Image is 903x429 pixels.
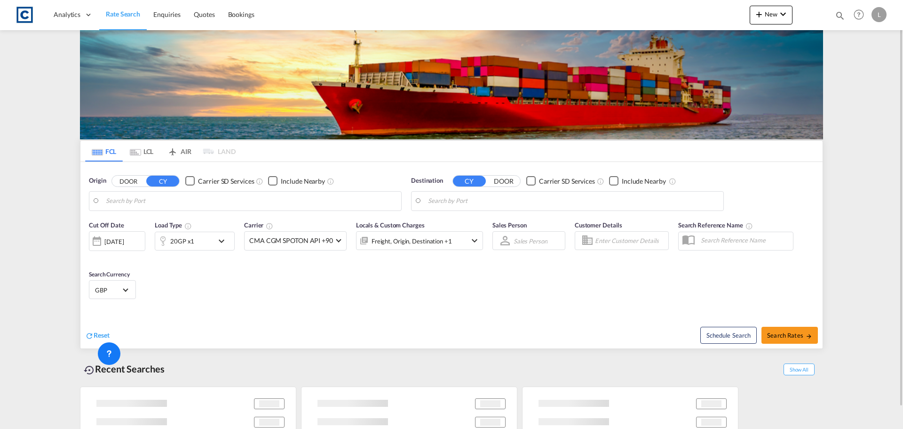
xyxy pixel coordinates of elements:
[84,364,95,376] md-icon: icon-backup-restore
[123,141,160,162] md-tab-item: LCL
[185,176,254,186] md-checkbox: Checkbox No Ink
[80,30,823,139] img: LCL+%26+FCL+BACKGROUND.png
[761,327,818,344] button: Search Ratesicon-arrow-right
[526,176,595,186] md-checkbox: Checkbox No Ink
[609,176,666,186] md-checkbox: Checkbox No Ink
[153,10,181,18] span: Enquiries
[575,221,622,229] span: Customer Details
[622,177,666,186] div: Include Nearby
[595,234,665,248] input: Enter Customer Details
[835,10,845,21] md-icon: icon-magnify
[14,4,35,25] img: 1fdb9190129311efbfaf67cbb4249bed.jpeg
[89,231,145,251] div: [DATE]
[871,7,887,22] div: L
[106,10,140,18] span: Rate Search
[89,250,96,263] md-datepicker: Select
[112,176,145,186] button: DOOR
[216,235,232,247] md-icon: icon-chevron-down
[85,141,236,162] md-pagination-wrapper: Use the left and right arrow keys to navigate between tabs
[281,177,325,186] div: Include Nearby
[104,237,124,246] div: [DATE]
[155,232,235,251] div: 20GP x1icon-chevron-down
[753,10,789,18] span: New
[539,177,595,186] div: Carrier SD Services
[80,358,168,380] div: Recent Searches
[266,222,273,230] md-icon: The selected Trucker/Carrierwill be displayed in the rate results If the rates are from another f...
[170,235,194,248] div: 20GP x1
[85,141,123,162] md-tab-item: FCL
[469,235,480,246] md-icon: icon-chevron-down
[249,236,333,245] span: CMA CGM SPOTON API +90
[453,176,486,186] button: CY
[146,176,179,186] button: CY
[851,7,867,23] span: Help
[94,283,131,297] md-select: Select Currency: £ GBPUnited Kingdom Pound
[89,176,106,186] span: Origin
[487,176,520,186] button: DOOR
[513,234,548,248] md-select: Sales Person
[767,332,812,339] span: Search Rates
[428,194,719,208] input: Search by Port
[198,177,254,186] div: Carrier SD Services
[94,331,110,339] span: Reset
[244,221,273,229] span: Carrier
[700,327,757,344] button: Note: By default Schedule search will only considerorigin ports, destination ports and cut off da...
[696,233,793,247] input: Search Reference Name
[356,221,425,229] span: Locals & Custom Charges
[356,231,483,250] div: Freight Origin Destination Factory Stuffingicon-chevron-down
[95,286,121,294] span: GBP
[784,364,815,375] span: Show All
[89,221,124,229] span: Cut Off Date
[155,221,192,229] span: Load Type
[160,141,198,162] md-tab-item: AIR
[372,235,452,248] div: Freight Origin Destination Factory Stuffing
[85,331,110,341] div: icon-refreshReset
[194,10,214,18] span: Quotes
[80,162,823,348] div: Origin DOOR CY Checkbox No InkUnchecked: Search for CY (Container Yard) services for all selected...
[678,221,753,229] span: Search Reference Name
[228,10,254,18] span: Bookings
[411,176,443,186] span: Destination
[492,221,527,229] span: Sales Person
[184,222,192,230] md-icon: icon-information-outline
[89,271,130,278] span: Search Currency
[745,222,753,230] md-icon: Your search will be saved by the below given name
[851,7,871,24] div: Help
[835,10,845,24] div: icon-magnify
[669,178,676,185] md-icon: Unchecked: Ignores neighbouring ports when fetching rates.Checked : Includes neighbouring ports w...
[106,194,396,208] input: Search by Port
[806,333,812,340] md-icon: icon-arrow-right
[268,176,325,186] md-checkbox: Checkbox No Ink
[753,8,765,20] md-icon: icon-plus 400-fg
[750,6,792,24] button: icon-plus 400-fgNewicon-chevron-down
[54,10,80,19] span: Analytics
[167,146,178,153] md-icon: icon-airplane
[327,178,334,185] md-icon: Unchecked: Ignores neighbouring ports when fetching rates.Checked : Includes neighbouring ports w...
[597,178,604,185] md-icon: Unchecked: Search for CY (Container Yard) services for all selected carriers.Checked : Search for...
[256,178,263,185] md-icon: Unchecked: Search for CY (Container Yard) services for all selected carriers.Checked : Search for...
[777,8,789,20] md-icon: icon-chevron-down
[85,332,94,340] md-icon: icon-refresh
